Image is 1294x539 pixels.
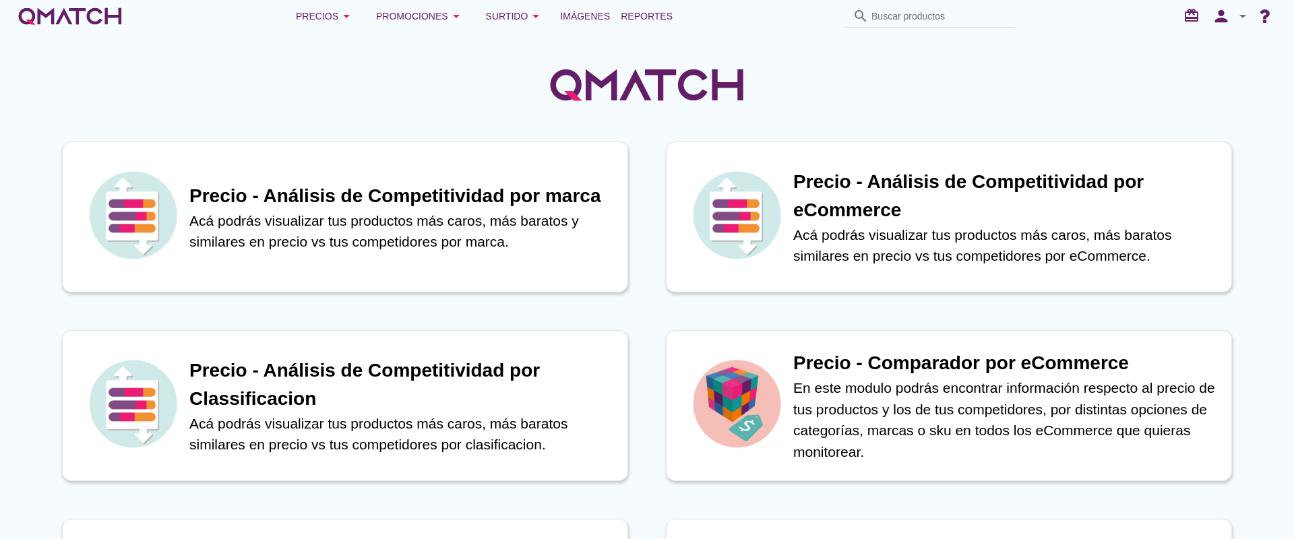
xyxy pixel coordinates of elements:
img: icon [86,168,180,262]
input: Buscar productos [871,5,1006,27]
button: Surtido [475,3,555,30]
a: white-qmatch-logo [16,3,124,30]
a: iconPrecio - Análisis de Competitividad por marcaAcá podrás visualizar tus productos más caros, m... [43,141,647,292]
i: arrow_drop_down [528,8,544,24]
i: arrow_drop_down [448,8,464,24]
span: Reportes [621,8,673,24]
a: Imágenes [555,3,615,30]
i: arrow_drop_down [338,8,355,24]
i: search [853,8,869,24]
p: Acá podrás visualizar tus productos más caros, más baratos similares en precio vs tus competidore... [189,413,614,455]
img: icon [689,356,784,451]
div: Surtido [486,8,545,24]
h1: Precio - Análisis de Competitividad por marca [189,182,614,210]
a: iconPrecio - Análisis de Competitividad por eCommerceAcá podrás visualizar tus productos más caro... [647,141,1251,292]
h1: Precio - Análisis de Competitividad por Classificacion [189,356,614,413]
h1: Precio - Comparador por eCommerce [793,349,1218,377]
button: Precios [285,3,365,30]
a: Reportes [615,3,678,30]
img: icon [689,168,784,262]
img: QMatchLogo [546,51,748,119]
p: Acá podrás visualizar tus productos más caros, más baratos y similares en precio vs tus competido... [189,210,614,253]
i: person [1208,7,1235,26]
i: redeem [1183,7,1205,24]
i: arrow_drop_down [1235,8,1251,24]
p: Acá podrás visualizar tus productos más caros, más baratos similares en precio vs tus competidore... [793,224,1218,267]
div: Promociones [376,8,464,24]
h1: Precio - Análisis de Competitividad por eCommerce [793,168,1218,224]
div: Precios [296,8,355,24]
p: En este modulo podrás encontrar información respecto al precio de tus productos y los de tus comp... [793,377,1218,462]
a: iconPrecio - Comparador por eCommerceEn este modulo podrás encontrar información respecto al prec... [647,330,1251,481]
button: Promociones [365,3,475,30]
img: icon [86,356,180,451]
a: iconPrecio - Análisis de Competitividad por ClassificacionAcá podrás visualizar tus productos más... [43,330,647,481]
span: Imágenes [560,8,610,24]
